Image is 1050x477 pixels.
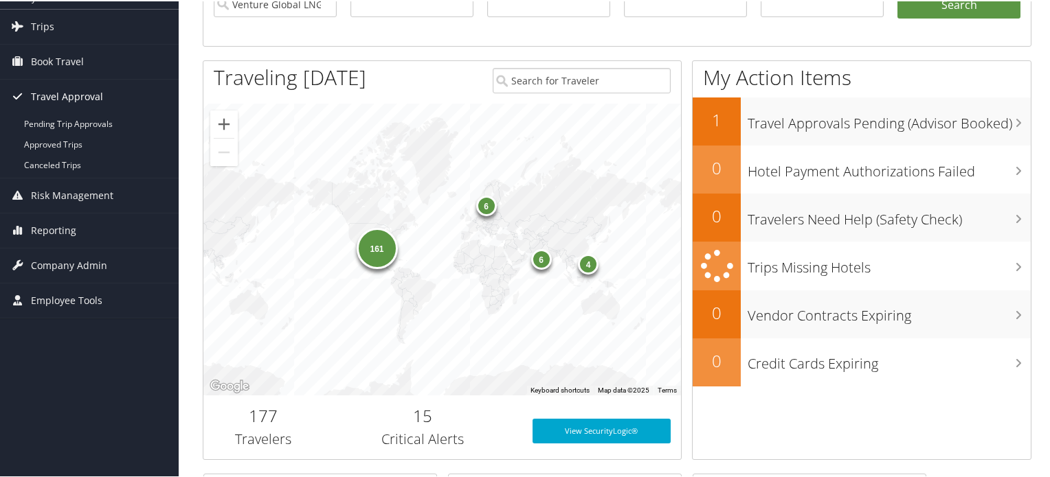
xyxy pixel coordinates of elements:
[693,144,1031,192] a: 0Hotel Payment Authorizations Failed
[693,289,1031,337] a: 0Vendor Contracts Expiring
[693,348,741,371] h2: 0
[31,282,102,316] span: Employee Tools
[533,417,671,442] a: View SecurityLogic®
[693,155,741,178] h2: 0
[333,428,512,447] h3: Critical Alerts
[31,212,76,246] span: Reporting
[31,177,113,211] span: Risk Management
[693,107,741,130] h2: 1
[693,240,1031,289] a: Trips Missing Hotels
[214,403,313,426] h2: 177
[31,8,54,43] span: Trips
[693,337,1031,385] a: 0Credit Cards Expiring
[31,247,107,281] span: Company Admin
[748,250,1031,276] h3: Trips Missing Hotels
[748,346,1031,372] h3: Credit Cards Expiring
[693,300,741,323] h2: 0
[214,428,313,447] h3: Travelers
[578,253,599,273] div: 4
[693,192,1031,240] a: 0Travelers Need Help (Safety Check)
[748,298,1031,324] h3: Vendor Contracts Expiring
[530,384,590,394] button: Keyboard shortcuts
[658,385,677,393] a: Terms (opens in new tab)
[693,96,1031,144] a: 1Travel Approvals Pending (Advisor Booked)
[530,248,551,268] div: 6
[210,109,238,137] button: Zoom in
[693,62,1031,91] h1: My Action Items
[356,226,397,267] div: 161
[493,67,671,92] input: Search for Traveler
[693,203,741,226] h2: 0
[214,62,366,91] h1: Traveling [DATE]
[207,376,252,394] a: Open this area in Google Maps (opens a new window)
[207,376,252,394] img: Google
[598,385,649,393] span: Map data ©2025
[210,137,238,165] button: Zoom out
[31,43,84,78] span: Book Travel
[476,194,496,215] div: 6
[333,403,512,426] h2: 15
[31,78,103,113] span: Travel Approval
[748,202,1031,228] h3: Travelers Need Help (Safety Check)
[748,154,1031,180] h3: Hotel Payment Authorizations Failed
[748,106,1031,132] h3: Travel Approvals Pending (Advisor Booked)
